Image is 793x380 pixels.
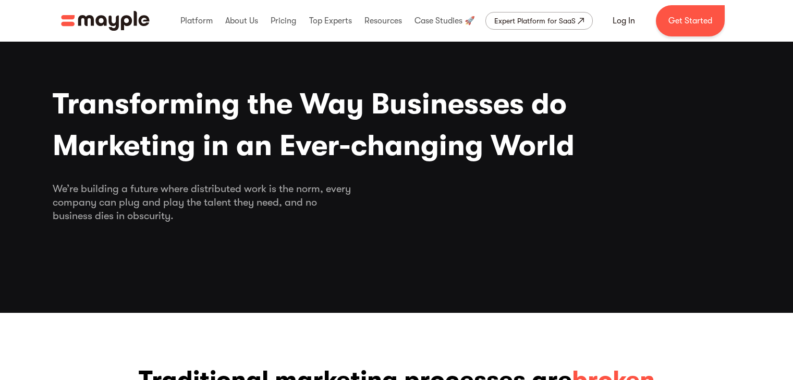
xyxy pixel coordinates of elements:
[53,83,741,167] h1: Transforming the Way Businesses do
[268,4,299,37] div: Pricing
[53,209,741,223] span: business dies in obscurity.
[61,11,150,31] a: home
[362,4,405,37] div: Resources
[656,5,725,36] a: Get Started
[485,12,593,30] a: Expert Platform for SaaS
[178,4,215,37] div: Platform
[61,11,150,31] img: Mayple logo
[494,15,576,27] div: Expert Platform for SaaS
[600,8,648,33] a: Log In
[307,4,355,37] div: Top Experts
[53,196,741,209] span: company can plug and play the talent they need, and no
[223,4,261,37] div: About Us
[53,125,741,167] span: Marketing in an Ever-changing World
[53,182,741,223] div: We’re building a future where distributed work is the norm, every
